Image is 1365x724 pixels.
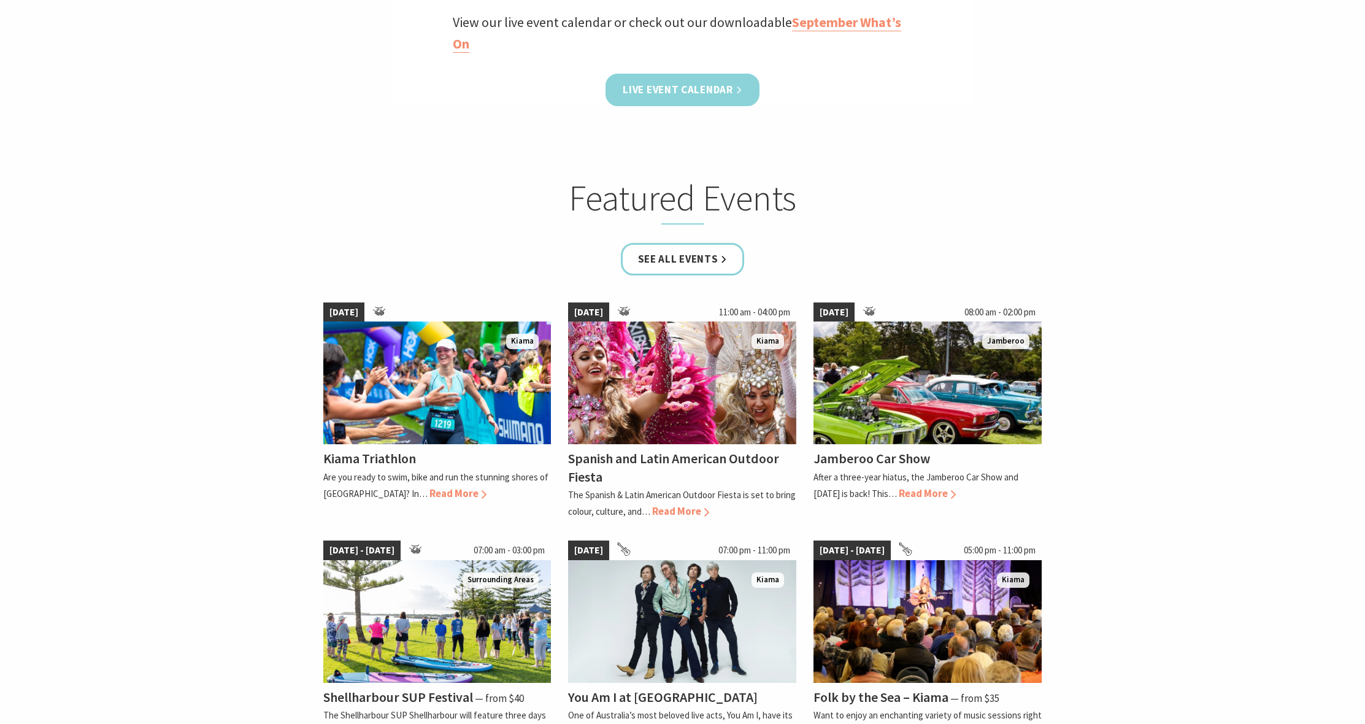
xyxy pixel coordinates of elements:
p: After a three-year hiatus, the Jamberoo Car Show and [DATE] is back! This… [813,471,1018,499]
span: 08:00 am - 02:00 pm [958,302,1042,322]
a: Live Event Calendar [606,74,759,106]
span: Read More [899,487,956,500]
span: [DATE] [813,302,855,322]
span: [DATE] [568,302,609,322]
img: Folk by the Sea - Showground Pavilion [813,560,1042,683]
h2: Featured Events [442,177,923,225]
span: ⁠— from $35 [950,691,999,705]
span: 07:00 am - 03:00 pm [467,541,551,560]
span: 05:00 pm - 11:00 pm [958,541,1042,560]
span: Kiama [752,334,784,349]
span: Kiama [997,572,1029,588]
span: 11:00 am - 04:00 pm [713,302,796,322]
a: [DATE] 11:00 am - 04:00 pm Dancers in jewelled pink and silver costumes with feathers, holding th... [568,302,796,520]
span: Surrounding Areas [463,572,539,588]
img: You Am I [568,560,796,683]
a: [DATE] kiamatriathlon Kiama Kiama Triathlon Are you ready to swim, bike and run the stunning shor... [323,302,552,520]
img: kiamatriathlon [323,322,552,444]
span: [DATE] [568,541,609,560]
p: View our live event calendar or check out our downloadable [453,12,913,55]
span: Read More [429,487,486,500]
span: Jamberoo [982,334,1029,349]
h4: Kiama Triathlon [323,450,416,467]
span: [DATE] - [DATE] [323,541,401,560]
h4: You Am I at [GEOGRAPHIC_DATA] [568,688,758,706]
span: Read More [652,504,709,518]
span: ⁠— from $40 [475,691,524,705]
a: See all Events [621,243,745,275]
span: [DATE] - [DATE] [813,541,891,560]
h4: Jamberoo Car Show [813,450,930,467]
img: Dancers in jewelled pink and silver costumes with feathers, holding their hands up while smiling [568,322,796,444]
a: September What’s On [453,13,901,53]
h4: Spanish and Latin American Outdoor Fiesta [568,450,779,485]
span: Kiama [752,572,784,588]
a: [DATE] 08:00 am - 02:00 pm Jamberoo Car Show Jamberoo Jamberoo Car Show After a three-year hiatus... [813,302,1042,520]
h4: Shellharbour SUP Festival [323,688,473,706]
img: Jamberoo Car Show [813,322,1042,444]
span: Kiama [506,334,539,349]
img: Jodie Edwards Welcome to Country [323,560,552,683]
p: Are you ready to swim, bike and run the stunning shores of [GEOGRAPHIC_DATA]? In… [323,471,548,499]
h4: Folk by the Sea – Kiama [813,688,948,706]
p: The Spanish & Latin American Outdoor Fiesta is set to bring colour, culture, and… [568,489,796,517]
span: 07:00 pm - 11:00 pm [712,541,796,560]
span: [DATE] [323,302,364,322]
